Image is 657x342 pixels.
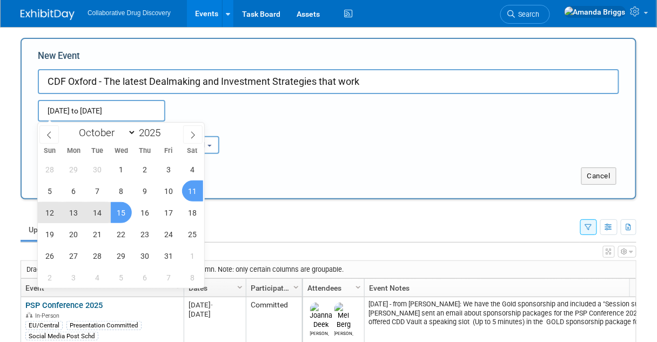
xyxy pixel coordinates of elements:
img: Joanna Deek [310,303,333,328]
select: Month [74,126,136,139]
span: October 12, 2025 [39,202,61,223]
span: October 14, 2025 [87,202,108,223]
img: In-Person Event [26,312,32,318]
div: Attendance / Format: [38,122,130,136]
span: Collaborative Drug Discovery [88,9,171,17]
span: October 16, 2025 [135,202,156,223]
span: October 30, 2025 [135,245,156,266]
a: Attendees [307,279,357,297]
a: Participation [251,279,295,297]
span: October 21, 2025 [87,224,108,245]
span: Sat [180,147,204,155]
span: Sun [38,147,62,155]
span: November 4, 2025 [87,267,108,288]
span: November 2, 2025 [39,267,61,288]
span: October 10, 2025 [158,180,179,202]
a: PSP Conference 2025 [25,300,103,310]
span: November 3, 2025 [63,267,84,288]
span: October 1, 2025 [111,159,132,180]
span: November 5, 2025 [111,267,132,288]
span: In-Person [35,312,63,319]
span: November 1, 2025 [182,245,203,266]
span: October 25, 2025 [182,224,203,245]
input: Name of Trade Show / Conference [38,69,619,94]
span: October 3, 2025 [158,159,179,180]
span: October 15, 2025 [111,202,132,223]
span: October 22, 2025 [111,224,132,245]
span: November 8, 2025 [182,267,203,288]
span: October 9, 2025 [135,180,156,202]
span: - [211,301,213,309]
span: October 8, 2025 [111,180,132,202]
span: October 24, 2025 [158,224,179,245]
a: Upcoming75 [21,219,84,240]
span: October 6, 2025 [63,180,84,202]
span: Fri [157,147,180,155]
a: Column Settings [234,279,246,295]
div: [DATE] [189,310,241,319]
span: Column Settings [292,283,300,292]
div: EU/Central [25,321,63,330]
img: ExhibitDay [21,9,75,20]
img: Mel Berg [334,303,353,328]
span: Thu [133,147,157,155]
span: Search [515,10,540,18]
div: Presentation Committed [66,321,142,330]
a: Event [25,279,177,297]
span: October 28, 2025 [87,245,108,266]
span: October 31, 2025 [158,245,179,266]
span: October 5, 2025 [39,180,61,202]
span: October 13, 2025 [63,202,84,223]
span: September 30, 2025 [87,159,108,180]
label: New Event [38,50,80,66]
span: October 29, 2025 [111,245,132,266]
input: Start Date - End Date [38,100,165,122]
span: October 17, 2025 [158,202,179,223]
div: Mel Berg [334,329,353,336]
div: [DATE] [189,300,241,310]
span: October 26, 2025 [39,245,61,266]
div: Social Media Post Schd [25,332,98,340]
span: October 23, 2025 [135,224,156,245]
span: September 29, 2025 [63,159,84,180]
input: Year [136,126,169,139]
span: October 2, 2025 [135,159,156,180]
div: Drag a column header and drop it here to group by that column. Note: only certain columns are gro... [21,261,636,278]
span: November 6, 2025 [135,267,156,288]
button: Cancel [581,167,616,185]
a: Search [500,5,550,24]
span: October 18, 2025 [182,202,203,223]
span: Column Settings [236,283,244,292]
span: November 7, 2025 [158,267,179,288]
span: October 7, 2025 [87,180,108,202]
div: Participation: [146,122,238,136]
span: October 4, 2025 [182,159,203,180]
span: Mon [62,147,85,155]
span: Tue [85,147,109,155]
img: Amanda Briggs [564,6,626,18]
span: October 27, 2025 [63,245,84,266]
div: Joanna Deek [310,329,329,336]
span: September 28, 2025 [39,159,61,180]
a: Column Settings [291,279,303,295]
span: Column Settings [354,283,363,292]
a: Column Settings [353,279,365,295]
span: October 11, 2025 [182,180,203,202]
span: October 19, 2025 [39,224,61,245]
span: Wed [109,147,133,155]
a: Dates [189,279,239,297]
span: October 20, 2025 [63,224,84,245]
